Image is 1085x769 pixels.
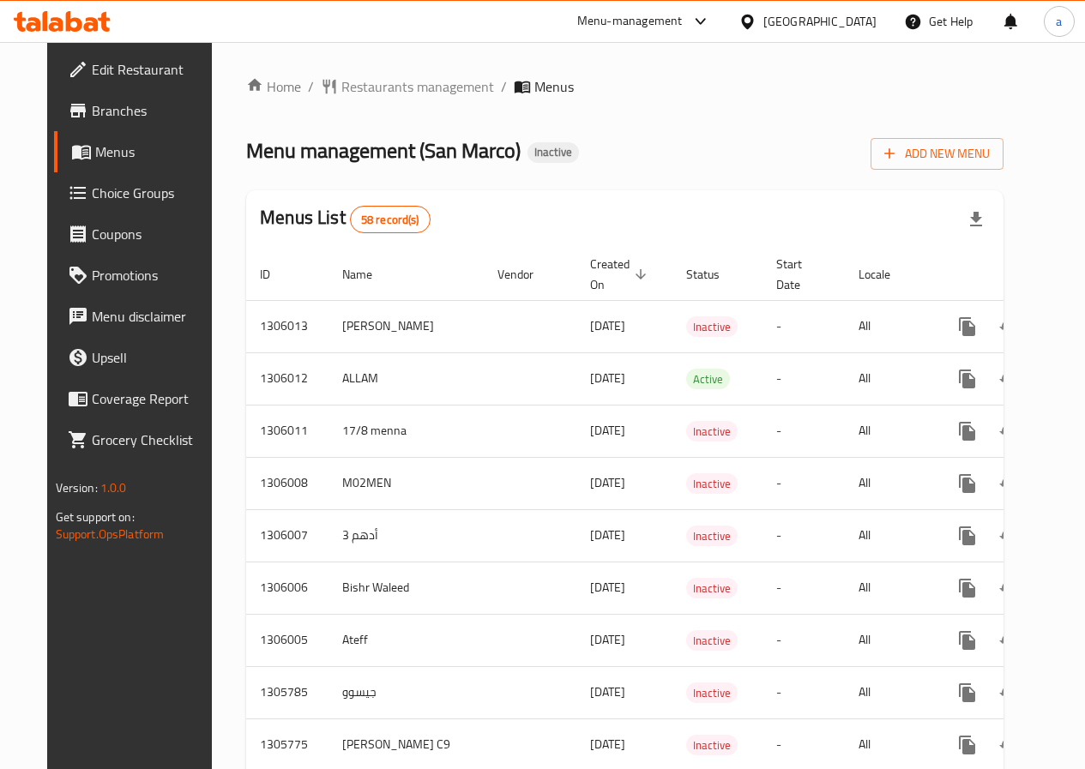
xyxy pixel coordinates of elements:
[590,315,625,337] span: [DATE]
[350,206,431,233] div: Total records count
[54,213,228,255] a: Coupons
[871,138,1004,170] button: Add New Menu
[763,509,845,562] td: -
[341,76,494,97] span: Restaurants management
[351,212,430,228] span: 58 record(s)
[329,509,484,562] td: أدهم 3
[329,562,484,614] td: Bishr Waleed
[92,430,214,450] span: Grocery Checklist
[534,76,574,97] span: Menus
[590,472,625,494] span: [DATE]
[988,724,1029,766] button: Change Status
[845,562,933,614] td: All
[590,419,625,442] span: [DATE]
[947,411,988,452] button: more
[92,388,214,409] span: Coverage Report
[947,672,988,713] button: more
[988,411,1029,452] button: Change Status
[501,76,507,97] li: /
[686,579,738,598] span: Inactive
[686,316,738,337] div: Inactive
[246,131,521,170] span: Menu management ( San Marco )
[342,264,395,285] span: Name
[686,630,738,651] div: Inactive
[56,506,135,528] span: Get support on:
[246,300,329,352] td: 1306013
[686,735,738,755] div: Inactive
[845,405,933,457] td: All
[947,306,988,347] button: more
[988,672,1029,713] button: Change Status
[845,300,933,352] td: All
[527,145,579,159] span: Inactive
[260,264,292,285] span: ID
[763,562,845,614] td: -
[686,578,738,598] div: Inactive
[329,300,484,352] td: [PERSON_NAME]
[577,11,683,32] div: Menu-management
[497,264,556,285] span: Vendor
[845,457,933,509] td: All
[988,463,1029,504] button: Change Status
[686,264,742,285] span: Status
[54,172,228,213] a: Choice Groups
[329,405,484,457] td: 17/8 menna
[590,254,652,295] span: Created On
[95,141,214,162] span: Menus
[947,515,988,556] button: more
[590,681,625,703] span: [DATE]
[329,352,484,405] td: ALLAM
[947,724,988,766] button: more
[686,317,738,337] span: Inactive
[988,568,1029,609] button: Change Status
[686,682,738,703] div: Inactive
[763,614,845,666] td: -
[54,255,228,296] a: Promotions
[56,523,165,545] a: Support.OpsPlatform
[988,358,1029,400] button: Change Status
[1056,12,1062,31] span: a
[246,509,329,562] td: 1306007
[776,254,824,295] span: Start Date
[686,526,738,546] span: Inactive
[246,666,329,718] td: 1305785
[763,352,845,405] td: -
[329,457,484,509] td: M02MEN
[92,306,214,327] span: Menu disclaimer
[54,296,228,337] a: Menu disclaimer
[686,473,738,494] div: Inactive
[246,457,329,509] td: 1306008
[260,205,430,233] h2: Menus List
[246,562,329,614] td: 1306006
[590,524,625,546] span: [DATE]
[54,337,228,378] a: Upsell
[590,628,625,651] span: [DATE]
[329,614,484,666] td: Ateff
[763,12,877,31] div: [GEOGRAPHIC_DATA]
[246,405,329,457] td: 1306011
[947,463,988,504] button: more
[329,666,484,718] td: جيسوو
[955,199,997,240] div: Export file
[947,358,988,400] button: more
[590,733,625,755] span: [DATE]
[246,76,1004,97] nav: breadcrumb
[54,90,228,131] a: Branches
[246,614,329,666] td: 1306005
[590,367,625,389] span: [DATE]
[246,76,301,97] a: Home
[686,736,738,755] span: Inactive
[859,264,913,285] span: Locale
[308,76,314,97] li: /
[988,620,1029,661] button: Change Status
[56,477,98,499] span: Version:
[686,474,738,494] span: Inactive
[947,568,988,609] button: more
[54,49,228,90] a: Edit Restaurant
[686,422,738,442] span: Inactive
[845,509,933,562] td: All
[686,369,730,389] span: Active
[686,683,738,703] span: Inactive
[686,421,738,442] div: Inactive
[92,59,214,80] span: Edit Restaurant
